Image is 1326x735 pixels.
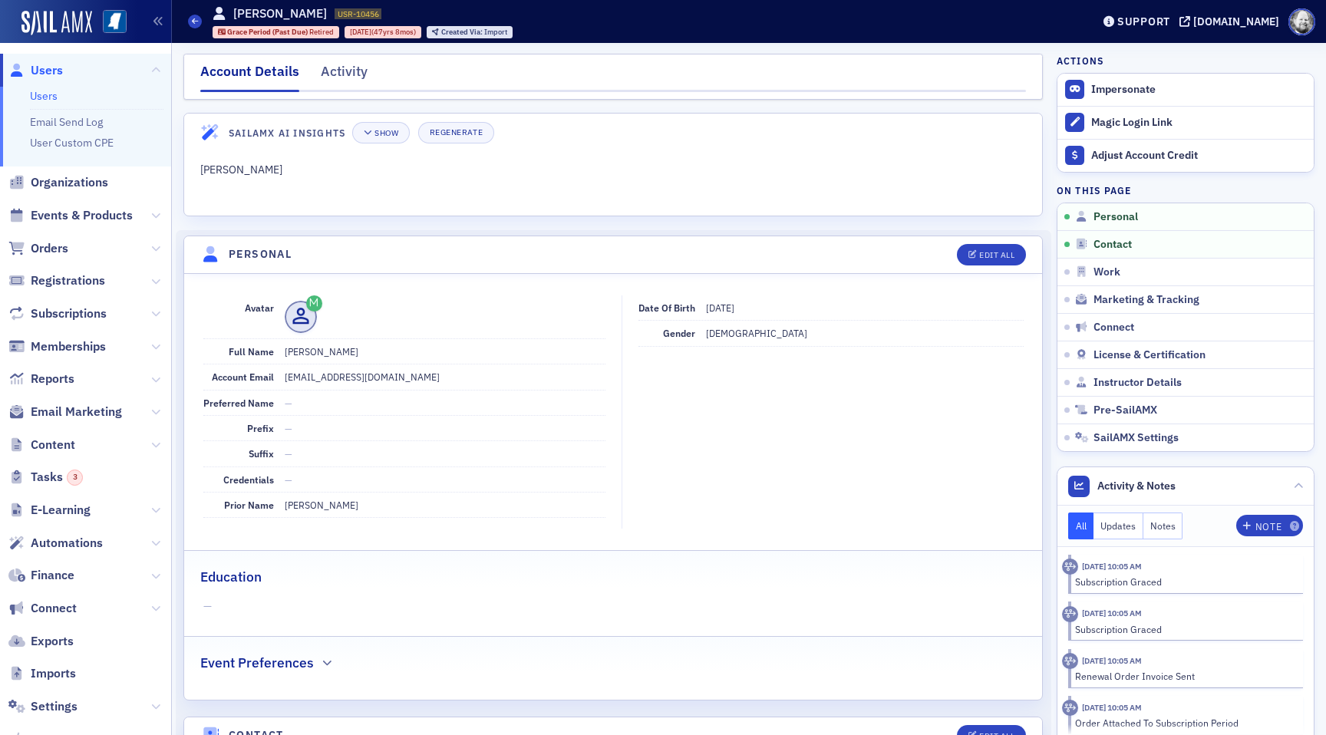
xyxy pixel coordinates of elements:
[8,240,68,257] a: Orders
[1236,515,1303,536] button: Note
[8,305,107,322] a: Subscriptions
[223,473,274,486] span: Credentials
[706,302,734,314] span: [DATE]
[374,129,398,137] div: Show
[8,371,74,387] a: Reports
[8,567,74,584] a: Finance
[1093,404,1157,417] span: Pre-SailAMX
[8,62,63,79] a: Users
[31,338,106,355] span: Memberships
[1179,16,1285,27] button: [DOMAIN_NAME]
[1062,700,1078,716] div: Activity
[1082,702,1142,713] time: 7/1/2025 10:05 AM
[31,207,133,224] span: Events & Products
[1091,149,1306,163] div: Adjust Account Credit
[321,61,368,90] div: Activity
[1068,513,1094,539] button: All
[31,567,74,584] span: Finance
[21,11,92,35] img: SailAMX
[338,8,379,19] span: USR-10456
[1082,608,1142,618] time: 7/1/2025 10:05 AM
[31,272,105,289] span: Registrations
[1093,238,1132,252] span: Contact
[1093,210,1138,224] span: Personal
[229,345,274,358] span: Full Name
[1097,478,1176,494] span: Activity & Notes
[229,126,345,140] h4: SailAMX AI Insights
[441,28,507,37] div: Import
[31,698,78,715] span: Settings
[418,122,494,143] button: Regenerate
[212,371,274,383] span: Account Email
[8,207,133,224] a: Events & Products
[1093,321,1134,335] span: Connect
[229,246,292,262] h4: Personal
[1082,655,1142,666] time: 7/1/2025 10:05 AM
[218,27,335,37] a: Grace Period (Past Due) Retired
[67,470,83,486] div: 3
[285,364,605,389] dd: [EMAIL_ADDRESS][DOMAIN_NAME]
[1062,559,1078,575] div: Activity
[1057,106,1314,139] button: Magic Login Link
[8,338,106,355] a: Memberships
[249,447,274,460] span: Suffix
[1117,15,1170,28] div: Support
[663,327,695,339] span: Gender
[8,600,77,617] a: Connect
[1075,669,1292,683] div: Renewal Order Invoice Sent
[8,535,103,552] a: Automations
[309,27,334,37] span: Retired
[8,272,105,289] a: Registrations
[1082,561,1142,572] time: 7/1/2025 10:05 AM
[1093,293,1199,307] span: Marketing & Tracking
[200,653,314,673] h2: Event Preferences
[31,633,74,650] span: Exports
[1093,376,1182,390] span: Instructor Details
[285,473,292,486] span: —
[31,240,68,257] span: Orders
[979,251,1014,259] div: Edit All
[247,422,274,434] span: Prefix
[1093,431,1179,445] span: SailAMX Settings
[31,665,76,682] span: Imports
[203,598,1024,615] span: —
[31,535,103,552] span: Automations
[285,422,292,434] span: —
[31,404,122,420] span: Email Marketing
[350,27,416,37] div: (47yrs 8mos)
[1075,716,1292,730] div: Order Attached To Subscription Period
[213,26,340,38] div: Grace Period (Past Due): Grace Period (Past Due): Retired
[427,26,513,38] div: Created Via: Import
[1193,15,1279,28] div: [DOMAIN_NAME]
[92,10,127,36] a: View Homepage
[31,469,83,486] span: Tasks
[1062,606,1078,622] div: Activity
[31,600,77,617] span: Connect
[8,502,91,519] a: E-Learning
[8,404,122,420] a: Email Marketing
[200,61,299,92] div: Account Details
[31,62,63,79] span: Users
[200,567,262,587] h2: Education
[31,174,108,191] span: Organizations
[285,339,605,364] dd: [PERSON_NAME]
[638,302,695,314] span: Date of Birth
[1075,575,1292,588] div: Subscription Graced
[706,321,1024,345] dd: [DEMOGRAPHIC_DATA]
[1057,139,1314,172] a: Adjust Account Credit
[1093,265,1120,279] span: Work
[8,665,76,682] a: Imports
[224,499,274,511] span: Prior Name
[233,5,327,22] h1: [PERSON_NAME]
[8,633,74,650] a: Exports
[31,371,74,387] span: Reports
[30,136,114,150] a: User Custom CPE
[1143,513,1183,539] button: Notes
[285,397,292,409] span: —
[1091,83,1156,97] button: Impersonate
[285,447,292,460] span: —
[1062,653,1078,669] div: Activity
[30,115,103,129] a: Email Send Log
[8,469,83,486] a: Tasks3
[8,174,108,191] a: Organizations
